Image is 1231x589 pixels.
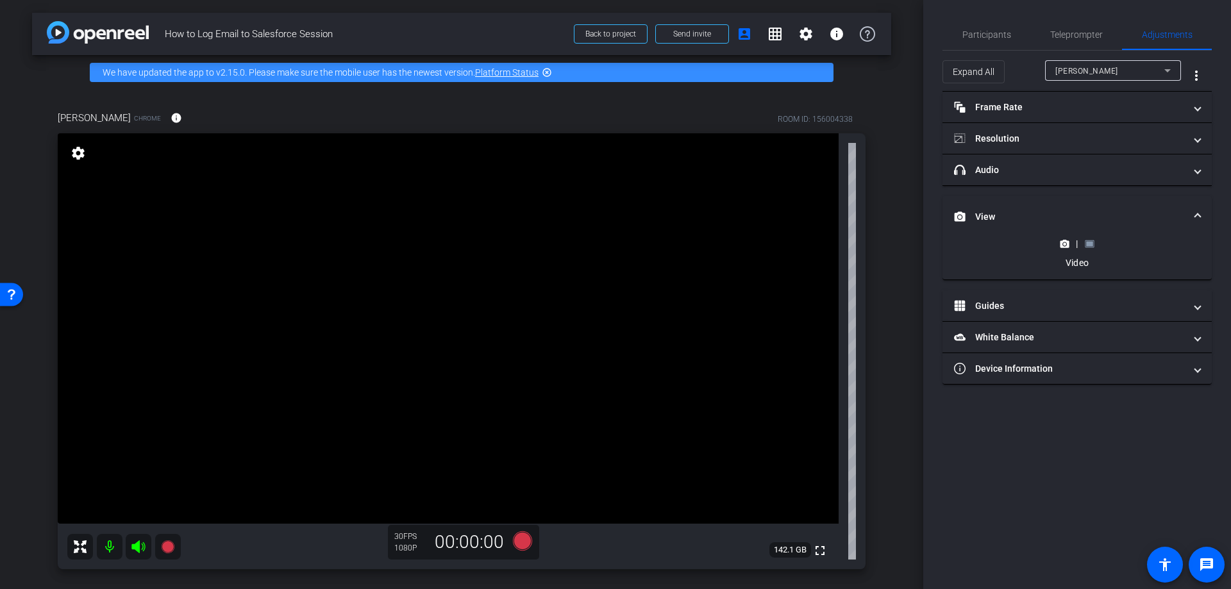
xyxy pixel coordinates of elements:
[778,113,853,125] div: ROOM ID: 156004338
[1055,67,1118,76] span: [PERSON_NAME]
[812,543,828,558] mat-icon: fullscreen
[942,290,1212,321] mat-expansion-panel-header: Guides
[942,322,1212,353] mat-expansion-panel-header: White Balance
[954,362,1185,376] mat-panel-title: Device Information
[954,132,1185,145] mat-panel-title: Resolution
[767,26,783,42] mat-icon: grid_on
[90,63,833,82] div: We have updated the app to v2.15.0. Please make sure the mobile user has the newest version.
[1189,68,1204,83] mat-icon: more_vert
[737,26,752,42] mat-icon: account_box
[47,21,149,44] img: app-logo
[942,92,1212,122] mat-expansion-panel-header: Frame Rate
[134,113,161,123] span: Chrome
[542,67,552,78] mat-icon: highlight_off
[655,24,729,44] button: Send invite
[394,531,426,542] div: 30
[1199,557,1214,572] mat-icon: message
[829,26,844,42] mat-icon: info
[953,60,994,84] span: Expand All
[798,26,814,42] mat-icon: settings
[954,331,1185,344] mat-panel-title: White Balance
[673,29,711,39] span: Send invite
[394,543,426,553] div: 1080P
[1053,256,1100,269] div: Video
[585,29,636,38] span: Back to project
[954,299,1185,313] mat-panel-title: Guides
[58,111,131,125] span: [PERSON_NAME]
[769,542,811,558] span: 142.1 GB
[942,123,1212,154] mat-expansion-panel-header: Resolution
[426,531,512,553] div: 00:00:00
[942,353,1212,384] mat-expansion-panel-header: Device Information
[942,154,1212,185] mat-expansion-panel-header: Audio
[1053,237,1100,250] div: |
[403,532,417,541] span: FPS
[171,112,182,124] mat-icon: info
[942,60,1005,83] button: Expand All
[942,237,1212,279] div: View
[69,145,87,161] mat-icon: settings
[1157,557,1173,572] mat-icon: accessibility
[962,30,1011,39] span: Participants
[942,196,1212,237] mat-expansion-panel-header: View
[954,101,1185,114] mat-panel-title: Frame Rate
[1181,60,1212,91] button: More Options for Adjustments Panel
[954,163,1185,177] mat-panel-title: Audio
[475,67,539,78] a: Platform Status
[1050,30,1103,39] span: Teleprompter
[1142,30,1193,39] span: Adjustments
[165,21,566,47] span: How to Log Email to Salesforce Session
[954,210,1185,224] mat-panel-title: View
[574,24,648,44] button: Back to project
